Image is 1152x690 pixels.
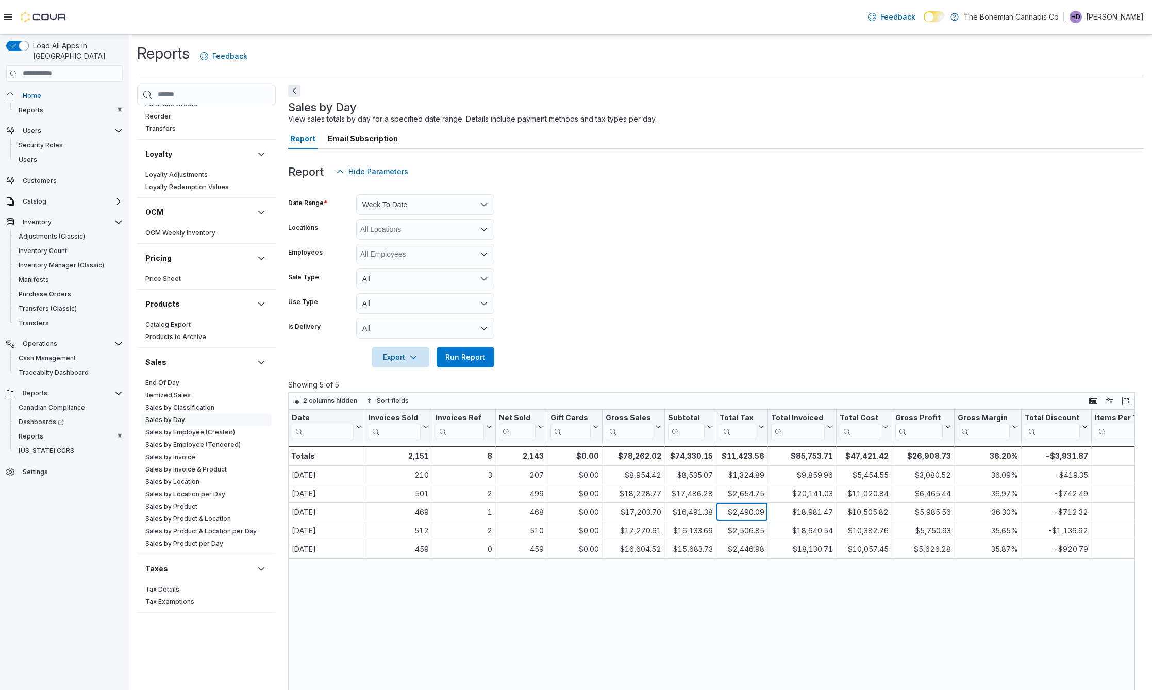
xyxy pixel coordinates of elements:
[292,413,354,424] div: Date
[14,245,123,257] span: Inventory Count
[137,273,276,289] div: Pricing
[145,564,168,574] h3: Taxes
[145,428,235,436] a: Sales by Employee (Created)
[771,469,833,481] div: $9,859.96
[19,290,71,298] span: Purchase Orders
[10,103,127,117] button: Reports
[29,41,123,61] span: Load All Apps in [GEOGRAPHIC_DATA]
[550,413,591,440] div: Gift Card Sales
[2,194,127,209] button: Catalog
[10,351,127,365] button: Cash Management
[720,413,756,440] div: Total Tax
[550,487,599,500] div: $0.00
[145,478,199,486] span: Sales by Location
[550,506,599,518] div: $0.00
[771,413,833,440] button: Total Invoiced
[145,229,215,237] a: OCM Weekly Inventory
[19,174,123,187] span: Customers
[1025,450,1088,462] div: -$3,931.87
[19,125,123,137] span: Users
[23,218,52,226] span: Inventory
[2,88,127,103] button: Home
[137,318,276,347] div: Products
[145,149,253,159] button: Loyalty
[480,225,488,233] button: Open list of options
[720,413,756,424] div: Total Tax
[145,100,198,108] a: Purchase Orders
[10,429,127,444] button: Reports
[145,183,229,191] a: Loyalty Redemption Values
[19,261,104,270] span: Inventory Manager (Classic)
[1120,395,1132,407] button: Enter fullscreen
[369,413,421,440] div: Invoices Sold
[10,415,127,429] a: Dashboards
[498,413,535,424] div: Net Sold
[957,413,1009,440] div: Gross Margin
[19,387,52,399] button: Reports
[606,413,653,440] div: Gross Sales
[19,276,49,284] span: Manifests
[377,397,409,405] span: Sort fields
[145,379,179,386] a: End Of Day
[255,148,268,160] button: Loyalty
[436,506,492,518] div: 1
[137,43,190,63] h1: Reports
[19,141,63,149] span: Security Roles
[668,506,713,518] div: $16,491.38
[19,338,123,350] span: Operations
[145,502,197,511] span: Sales by Product
[145,564,253,574] button: Taxes
[145,453,195,461] span: Sales by Invoice
[14,245,71,257] a: Inventory Count
[1071,11,1080,23] span: HD
[19,247,67,255] span: Inventory Count
[14,401,123,414] span: Canadian Compliance
[771,487,833,500] div: $20,141.03
[14,352,80,364] a: Cash Management
[348,166,408,177] span: Hide Parameters
[14,139,67,152] a: Security Roles
[145,465,227,474] span: Sales by Invoice & Product
[145,299,253,309] button: Products
[137,169,276,197] div: Loyalty
[145,275,181,283] span: Price Sheet
[23,92,41,100] span: Home
[958,469,1018,481] div: 36.09%
[145,478,199,485] a: Sales by Location
[2,173,127,188] button: Customers
[145,490,225,498] a: Sales by Location per Day
[14,445,78,457] a: [US_STATE] CCRS
[10,258,127,273] button: Inventory Manager (Classic)
[145,112,171,121] span: Reorder
[145,207,163,217] h3: OCM
[480,250,488,258] button: Open list of options
[19,106,43,114] span: Reports
[290,128,315,149] span: Report
[288,323,321,331] label: Is Delivery
[23,127,41,135] span: Users
[14,274,53,286] a: Manifests
[10,400,127,415] button: Canadian Compliance
[2,464,127,479] button: Settings
[10,273,127,287] button: Manifests
[10,287,127,301] button: Purchase Orders
[14,317,53,329] a: Transfers
[840,487,888,500] div: $11,020.84
[436,450,492,462] div: 8
[19,175,61,187] a: Customers
[10,229,127,244] button: Adjustments (Classic)
[958,487,1018,500] div: 36.97%
[606,487,661,500] div: $18,228.77
[145,403,214,412] span: Sales by Classification
[668,413,705,424] div: Subtotal
[255,252,268,264] button: Pricing
[196,46,252,66] a: Feedback
[145,527,257,535] a: Sales by Product & Location per Day
[14,366,123,379] span: Traceabilty Dashboard
[957,450,1017,462] div: 36.20%
[19,447,74,455] span: [US_STATE] CCRS
[369,450,429,462] div: 2,151
[606,469,661,481] div: $8,954.42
